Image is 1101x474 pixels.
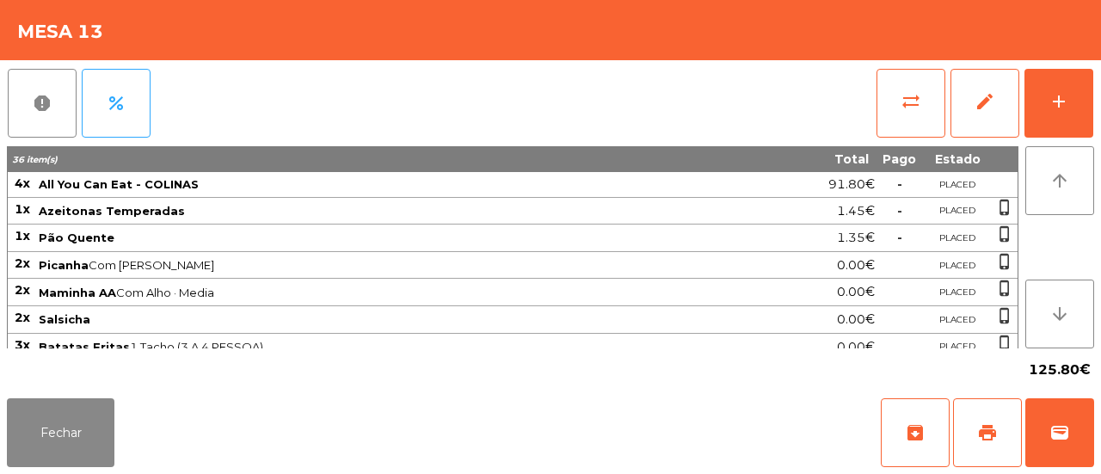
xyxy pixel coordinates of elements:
span: phone_iphone [996,253,1013,270]
span: 0.00€ [837,335,875,359]
span: 4x [15,175,30,191]
div: add [1049,91,1069,112]
span: Com [PERSON_NAME] [39,258,759,272]
span: 1 Tacho (3 A 4 PESSOA) [39,340,759,354]
td: PLACED [923,225,992,252]
i: arrow_downward [1049,304,1070,324]
span: Maminha AA [39,286,116,299]
button: sync_alt [876,69,945,138]
span: 0.00€ [837,308,875,331]
td: PLACED [923,334,992,361]
span: sync_alt [901,91,921,112]
span: print [977,422,998,443]
span: archive [905,422,926,443]
button: print [953,398,1022,467]
span: report [32,93,52,114]
span: Azeitonas Temperadas [39,204,185,218]
span: wallet [1049,422,1070,443]
span: 125.80€ [1029,357,1091,383]
span: phone_iphone [996,280,1013,297]
th: Pago [876,146,923,172]
button: archive [881,398,950,467]
span: 91.80€ [828,173,875,196]
span: Batatas Fritas [39,340,130,354]
span: phone_iphone [996,199,1013,216]
h4: Mesa 13 [17,19,103,45]
span: 2x [15,310,30,325]
button: arrow_upward [1025,146,1094,215]
th: Estado [923,146,992,172]
button: arrow_downward [1025,280,1094,348]
button: Fechar [7,398,114,467]
span: percent [106,93,126,114]
span: phone_iphone [996,335,1013,352]
span: 1x [15,201,30,217]
button: percent [82,69,151,138]
td: PLACED [923,198,992,225]
span: - [897,230,902,245]
span: Pão Quente [39,231,114,244]
span: edit [975,91,995,112]
span: phone_iphone [996,307,1013,324]
span: phone_iphone [996,225,1013,243]
span: 1.45€ [837,200,875,223]
span: Picanha [39,258,89,272]
td: PLACED [923,252,992,280]
span: Salsicha [39,312,90,326]
td: PLACED [923,279,992,306]
td: PLACED [923,306,992,334]
button: add [1024,69,1093,138]
span: 0.00€ [837,280,875,304]
span: 36 item(s) [12,154,58,165]
span: 2x [15,282,30,298]
span: - [897,203,902,219]
span: 2x [15,255,30,271]
i: arrow_upward [1049,170,1070,191]
td: PLACED [923,172,992,198]
span: All You Can Eat - COLINAS [39,177,199,191]
span: 1x [15,228,30,243]
span: Com Alho · Media [39,286,759,299]
th: Total [760,146,876,172]
span: 3x [15,337,30,353]
span: - [897,176,902,192]
button: wallet [1025,398,1094,467]
span: 0.00€ [837,254,875,277]
button: edit [950,69,1019,138]
button: report [8,69,77,138]
span: 1.35€ [837,226,875,249]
